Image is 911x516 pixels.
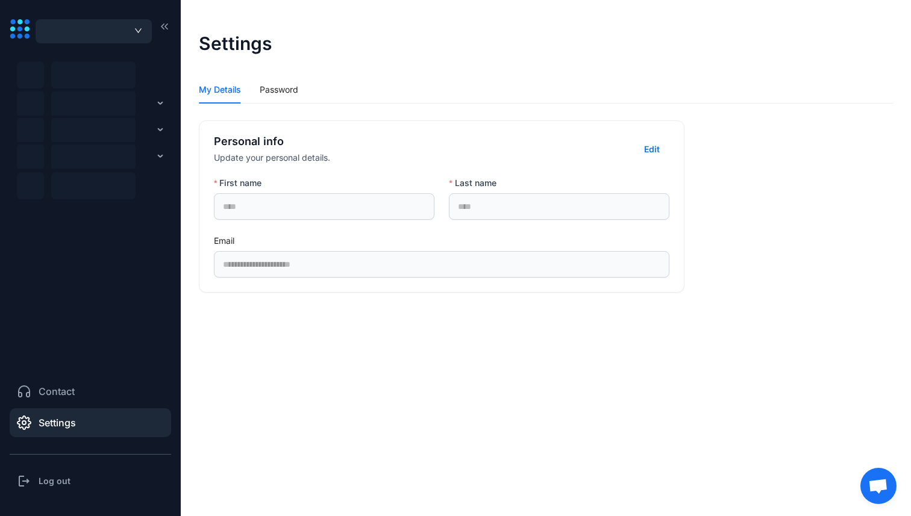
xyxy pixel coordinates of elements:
label: Last name [449,177,504,189]
input: Last name [449,193,669,220]
button: Edit [634,140,669,159]
div: Password [260,83,298,96]
div: My Details [199,83,240,96]
span: Settings [39,415,76,430]
div: Open chat [860,468,897,504]
header: Settings [199,18,893,69]
input: First name [214,193,434,220]
span: Edit [644,143,660,155]
span: Update your personal details. [214,152,330,163]
h3: Personal info [214,133,330,150]
span: Contact [39,384,75,399]
label: Email [214,234,243,247]
label: First name [214,177,270,189]
h3: Log out [39,475,70,487]
span: down [134,28,142,34]
input: Email [214,251,669,278]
